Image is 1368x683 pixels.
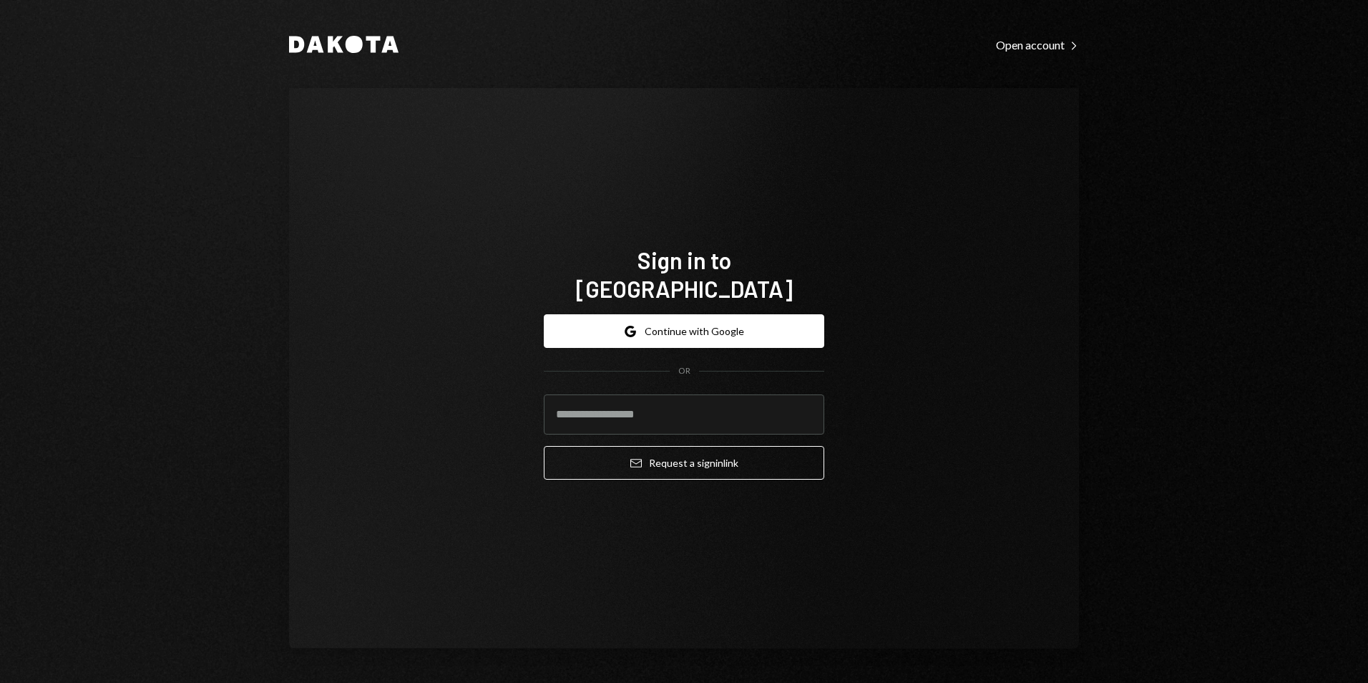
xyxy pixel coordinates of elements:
[544,314,824,348] button: Continue with Google
[544,246,824,303] h1: Sign in to [GEOGRAPHIC_DATA]
[996,38,1079,52] div: Open account
[996,37,1079,52] a: Open account
[678,365,690,377] div: OR
[544,446,824,480] button: Request a signinlink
